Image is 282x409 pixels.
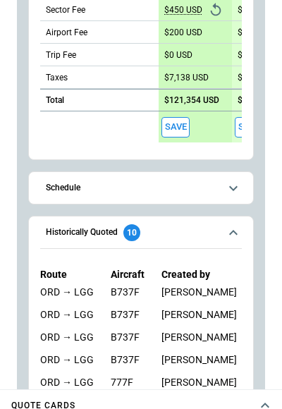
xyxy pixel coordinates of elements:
p: Route [40,269,94,281]
p: Airport Fee [46,27,87,39]
div: BHX → (positioning) → ORD → (live) → JFK → (live) → LGG → (positioning) → BHX [40,286,94,303]
p: Created by [161,269,237,281]
p: $7,138 USD [164,73,209,83]
h6: Historically Quoted [46,228,118,237]
p: $0 USD [164,50,192,61]
div: B737F [111,331,145,348]
div: B737F [111,286,145,303]
p: $200 USD [164,28,202,38]
p: $500 USD [238,50,276,61]
div: [PERSON_NAME] [161,286,237,303]
h4: Quote cards [11,403,75,409]
h6: Schedule [46,183,80,193]
div: 777F [111,377,145,393]
div: LGG → (positioning) → ORD → (live) → JFK → (live) → LGG → (positioning) → BHX [40,377,94,393]
button: Save [161,117,190,138]
p: Taxes [46,72,68,84]
div: [PERSON_NAME] [161,377,237,393]
p: $3,946 USD [238,73,282,83]
h6: Total [46,96,64,105]
div: B737F [111,309,145,326]
span: Save this aircraft quote and copy details to clipboard [235,117,263,138]
button: Save [235,117,263,138]
div: WAW → (positioning) → ORD → (live) → LGG → (positioning) → WAW [40,354,94,371]
div: [PERSON_NAME] [161,331,237,348]
button: Historically Quoted10 [40,216,242,249]
div: BHX → (positioning) → ORD → (live) → LGG → (positioning) → BHX [40,309,94,326]
p: Sector Fee [46,4,85,16]
button: Schedule [40,172,242,204]
span: Save this aircraft quote and copy details to clipboard [161,117,190,138]
div: B737F [111,354,145,371]
p: Trip Fee [46,49,76,61]
p: $450 USD [164,5,202,16]
p: Aircraft [111,269,145,281]
div: 10 [123,224,140,241]
p: $121,354 USD [164,95,219,106]
div: BHX → (positioning) → ORD → (live) → LGG → (positioning) → BHX [40,331,94,348]
div: [PERSON_NAME] [161,354,237,371]
p: $400 USD [238,5,276,16]
p: $200 USD [238,28,276,38]
div: [PERSON_NAME] [161,309,237,326]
